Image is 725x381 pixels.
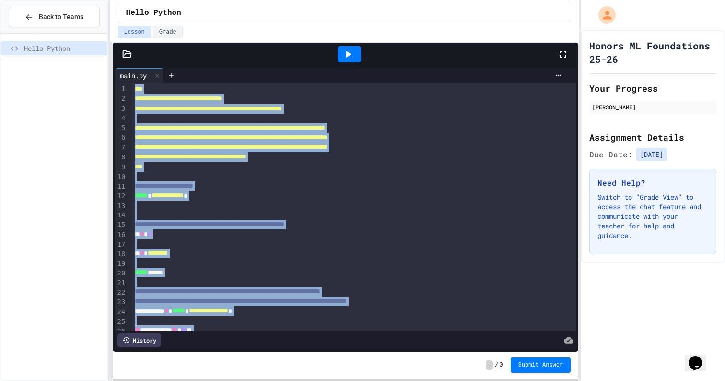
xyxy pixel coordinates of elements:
div: 19 [115,259,127,269]
button: Grade [153,26,183,38]
div: 23 [115,298,127,307]
div: main.py [115,68,164,83]
h1: Honors ML Foundations 25-26 [589,39,716,66]
div: 24 [115,308,127,317]
p: Switch to "Grade View" to access the chat feature and communicate with your teacher for help and ... [597,192,708,240]
span: Fold line [127,327,131,335]
div: 8 [115,153,127,162]
button: Submit Answer [511,357,571,373]
div: main.py [115,71,152,81]
span: Hello Python [126,7,181,19]
div: 22 [115,288,127,298]
div: 18 [115,250,127,259]
iframe: chat widget [685,343,715,371]
div: 16 [115,230,127,240]
div: 2 [115,94,127,104]
span: Hello Python [24,43,104,53]
div: 11 [115,182,127,191]
span: - [486,360,493,370]
span: [DATE] [636,148,667,161]
div: 12 [115,191,127,201]
button: Lesson [118,26,151,38]
div: 13 [115,202,127,211]
div: 14 [115,211,127,220]
h2: Your Progress [589,82,716,95]
div: 17 [115,240,127,250]
div: 26 [115,327,127,336]
div: 3 [115,104,127,114]
h3: Need Help? [597,177,708,189]
div: My Account [588,4,618,26]
span: Back to Teams [39,12,83,22]
span: Due Date: [589,149,632,160]
div: 7 [115,143,127,153]
div: 6 [115,133,127,143]
div: 20 [115,269,127,278]
div: 25 [115,317,127,327]
div: 1 [115,84,127,94]
span: Submit Answer [518,361,563,369]
div: 5 [115,123,127,133]
button: Back to Teams [9,7,100,27]
h2: Assignment Details [589,131,716,144]
span: 0 [499,361,503,369]
div: 10 [115,172,127,182]
span: / [495,361,498,369]
div: 21 [115,278,127,288]
div: 4 [115,114,127,123]
div: History [117,333,161,347]
div: 9 [115,163,127,172]
div: 15 [115,220,127,230]
div: [PERSON_NAME] [592,103,713,111]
